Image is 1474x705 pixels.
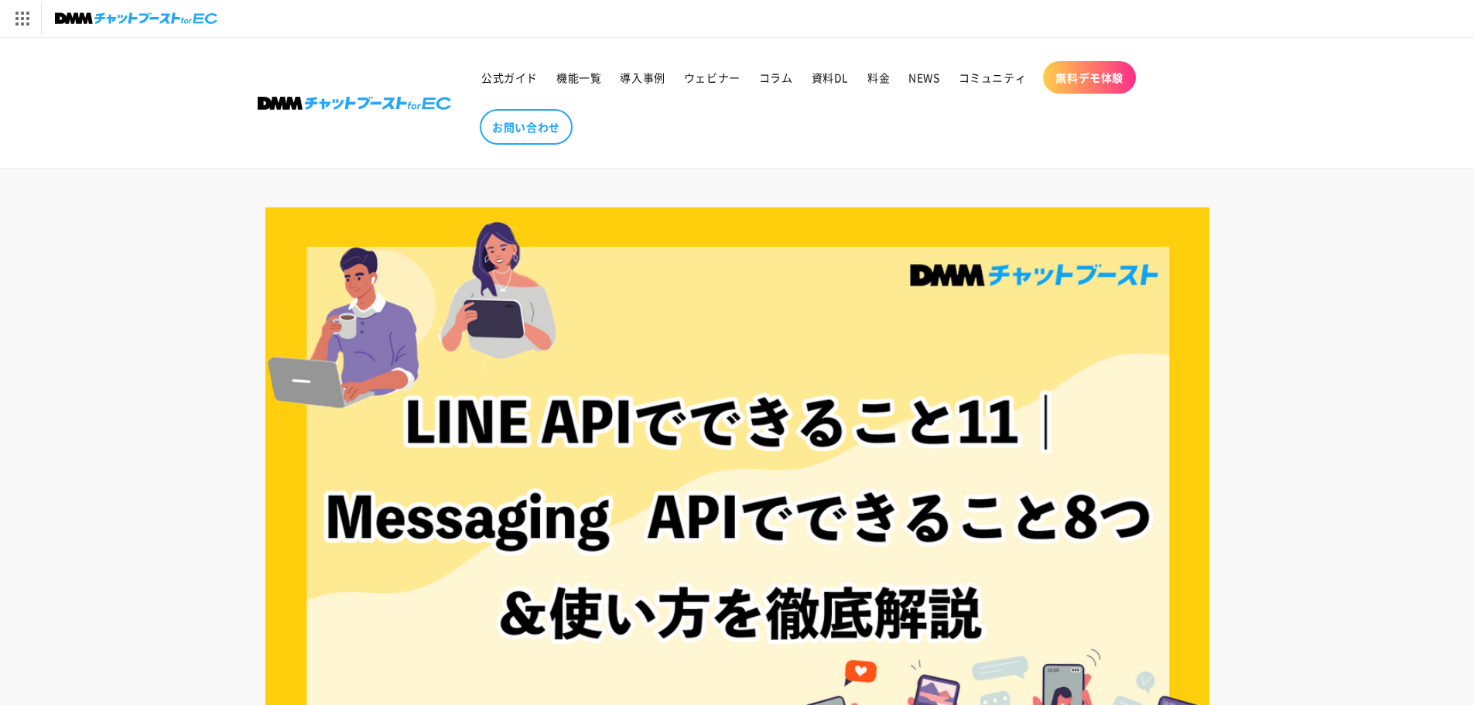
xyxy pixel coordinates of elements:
span: 導入事例 [620,70,665,84]
a: NEWS [899,61,949,94]
a: 料金 [858,61,899,94]
span: 無料デモ体験 [1055,70,1123,84]
span: NEWS [908,70,939,84]
img: サービス [2,2,41,35]
a: コラム [750,61,802,94]
span: お問い合わせ [492,120,560,134]
a: 公式ガイド [472,61,547,94]
span: コミュニティ [959,70,1027,84]
a: コミュニティ [949,61,1036,94]
a: 機能一覧 [547,61,610,94]
img: 株式会社DMM Boost [258,97,451,110]
a: ウェビナー [675,61,750,94]
span: 料金 [867,70,890,84]
img: チャットブーストforEC [55,8,217,29]
span: 資料DL [812,70,849,84]
a: お問い合わせ [480,109,573,145]
span: コラム [759,70,793,84]
span: 公式ガイド [481,70,538,84]
a: 無料デモ体験 [1043,61,1136,94]
a: 資料DL [802,61,858,94]
span: ウェビナー [684,70,740,84]
a: 導入事例 [610,61,674,94]
span: 機能一覧 [556,70,601,84]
